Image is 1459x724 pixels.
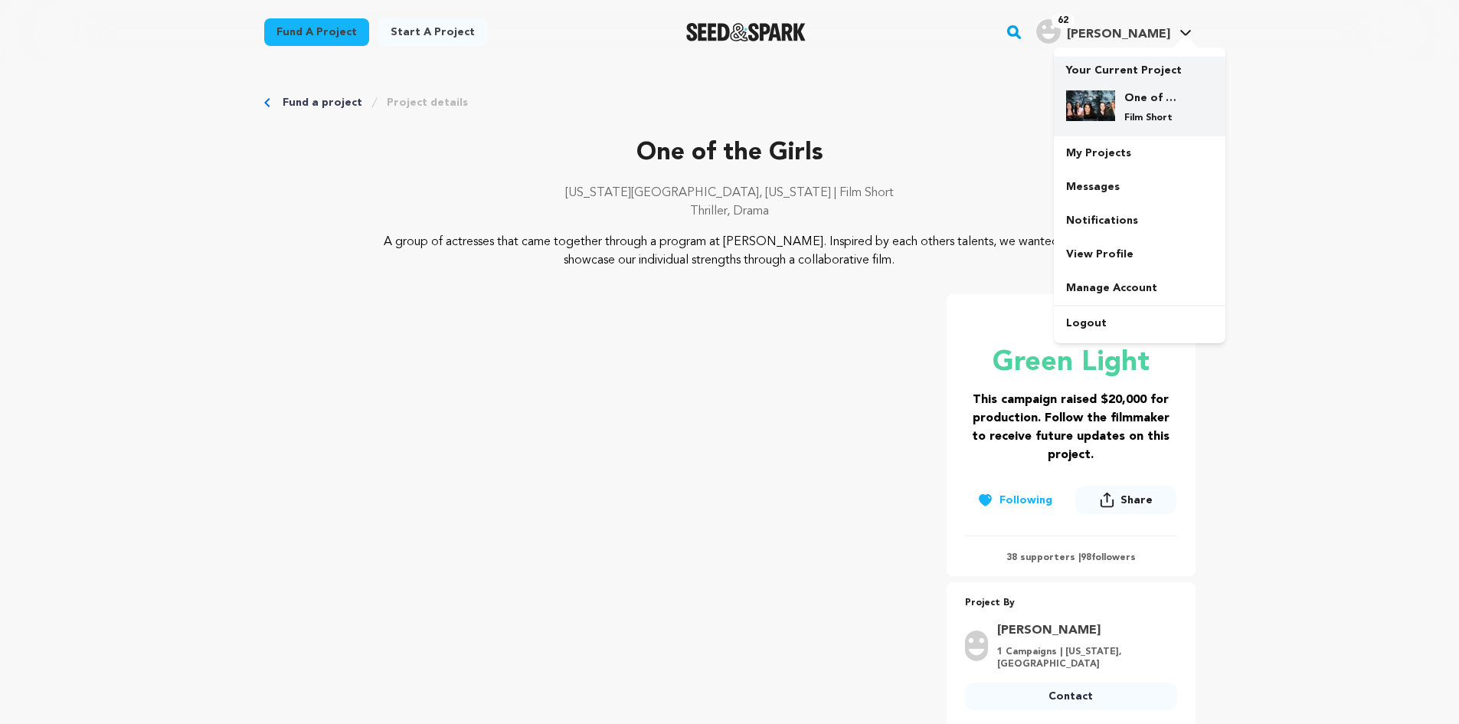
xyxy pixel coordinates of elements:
a: Your Current Project One of the Girls Film Short [1066,57,1213,136]
p: 1 Campaigns | [US_STATE], [GEOGRAPHIC_DATA] [997,646,1168,670]
img: Seed&Spark Logo Dark Mode [686,23,806,41]
p: 38 supporters | followers [965,552,1177,564]
a: Notifications [1054,204,1225,238]
span: Share [1075,486,1176,520]
a: Fund a project [264,18,369,46]
button: Following [965,486,1065,514]
a: Taylor H.'s Profile [1033,16,1195,44]
a: Logout [1054,306,1225,340]
span: Taylor H.'s Profile [1033,16,1195,48]
p: Film Short [1124,112,1179,124]
p: Your Current Project [1066,57,1213,78]
a: Messages [1054,170,1225,204]
p: Green Light [965,348,1177,378]
div: Taylor H.'s Profile [1036,19,1170,44]
a: Seed&Spark Homepage [686,23,806,41]
a: My Projects [1054,136,1225,170]
img: user.png [1036,19,1061,44]
span: Share [1120,493,1153,508]
p: Project By [965,595,1177,612]
h3: This campaign raised $20,000 for production. Follow the filmmaker to receive future updates on th... [965,391,1177,464]
a: Goto Taylor Husser profile [997,621,1168,640]
button: Share [1075,486,1176,514]
span: 98 [1081,553,1091,562]
span: 62 [1052,13,1075,28]
p: A group of actresses that came together through a program at [PERSON_NAME]. Inspired by each othe... [357,233,1102,270]
h4: One of the Girls [1124,90,1179,106]
a: Fund a project [283,95,362,110]
div: Breadcrumb [264,95,1196,110]
a: Manage Account [1054,271,1225,305]
img: user.png [965,631,988,661]
a: Contact [965,683,1177,710]
a: View Profile [1054,238,1225,271]
p: One of the Girls [264,135,1196,172]
p: Thriller, Drama [264,202,1196,221]
a: Project details [387,95,468,110]
span: [PERSON_NAME] [1067,28,1170,41]
p: [US_STATE][GEOGRAPHIC_DATA], [US_STATE] | Film Short [264,184,1196,202]
img: 7660921869560826.jpg [1066,90,1115,121]
a: Start a project [378,18,487,46]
